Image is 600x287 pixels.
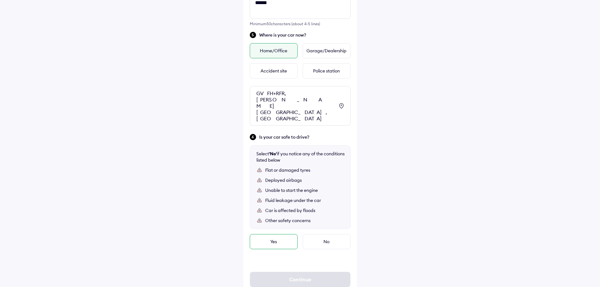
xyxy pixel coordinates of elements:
[303,63,351,78] div: Police station
[250,21,351,26] div: Minimum 50 characters (about 4-5 lines)
[259,32,351,38] span: Where is your car now?
[250,234,298,249] div: Yes
[303,234,351,249] div: No
[256,90,334,122] div: GVFH+RFR, [PERSON_NAME][GEOGRAPHIC_DATA], [GEOGRAPHIC_DATA]
[259,134,351,140] span: Is your car safe to drive?
[256,151,345,163] div: Select if you notice any of the conditions listed below
[265,207,344,214] div: Car is affected by floods
[250,43,298,58] div: Home/Office
[269,151,277,157] b: 'No'
[250,63,298,78] div: Accident site
[265,197,344,204] div: Fluid leakage under the car
[265,217,344,224] div: Other safety concerns
[265,187,344,193] div: Unable to start the engine
[265,167,344,173] div: Flat or damaged tyres
[303,43,351,58] div: Garage/Dealership
[265,177,344,183] div: Deployed airbags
